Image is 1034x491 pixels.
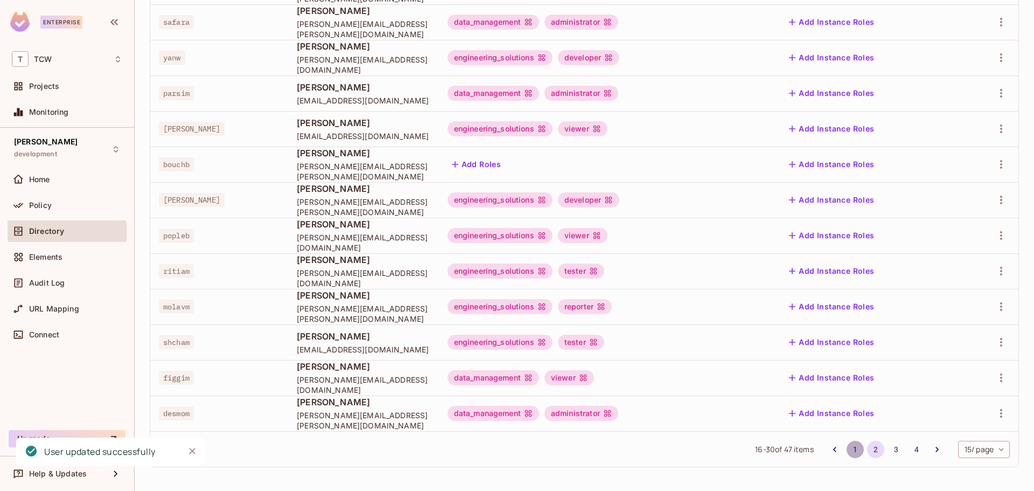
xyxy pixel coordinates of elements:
div: data_management [448,406,539,421]
div: tester [558,335,604,350]
span: Home [29,175,50,184]
span: [PERSON_NAME] [297,81,430,93]
span: [PERSON_NAME] [297,396,430,408]
span: [PERSON_NAME][EMAIL_ADDRESS][DOMAIN_NAME] [297,54,430,75]
span: Workspace: TCW [34,55,52,64]
button: Add Instance Roles [785,298,878,315]
button: Go to page 4 [908,441,925,458]
button: Add Instance Roles [785,120,878,137]
span: Projects [29,82,59,91]
span: 16 - 30 of 47 items [755,444,813,455]
span: [PERSON_NAME][EMAIL_ADDRESS][DOMAIN_NAME] [297,268,430,288]
span: [PERSON_NAME] [297,5,430,17]
span: [PERSON_NAME] [297,330,430,342]
div: engineering_solutions [448,228,553,243]
span: ritiam [159,264,194,278]
span: yanw [159,51,185,65]
span: shcham [159,335,194,349]
span: [PERSON_NAME][EMAIL_ADDRESS][PERSON_NAME][DOMAIN_NAME] [297,303,430,324]
span: [PERSON_NAME] [297,361,430,372]
button: Add Instance Roles [785,13,878,31]
span: [PERSON_NAME] [159,122,225,136]
span: [PERSON_NAME] [14,137,78,146]
button: Add Instance Roles [785,49,878,66]
nav: pagination navigation [825,441,947,458]
span: [PERSON_NAME] [297,147,430,159]
span: [PERSON_NAME][EMAIL_ADDRESS][PERSON_NAME][DOMAIN_NAME] [297,161,430,182]
div: engineering_solutions [448,192,553,208]
div: administrator [544,406,618,421]
button: Add Instance Roles [785,334,878,351]
span: [PERSON_NAME][EMAIL_ADDRESS][PERSON_NAME][DOMAIN_NAME] [297,197,430,217]
span: Directory [29,227,64,236]
button: Go to next page [928,441,946,458]
div: engineering_solutions [448,335,553,350]
button: Close [184,443,200,459]
button: Add Instance Roles [785,227,878,244]
div: viewer [544,370,594,385]
span: [PERSON_NAME][EMAIL_ADDRESS][DOMAIN_NAME] [297,232,430,253]
div: administrator [544,86,618,101]
button: Go to page 1 [847,441,864,458]
button: Add Instance Roles [785,369,878,386]
span: [PERSON_NAME] [297,40,430,52]
span: molavm [159,300,194,314]
div: engineering_solutions [448,121,553,136]
div: developer [558,192,619,208]
button: Add Instance Roles [785,156,878,173]
div: developer [558,50,619,65]
span: [PERSON_NAME][EMAIL_ADDRESS][PERSON_NAME][DOMAIN_NAME] [297,19,430,39]
div: data_management [448,15,539,30]
span: T [12,51,29,67]
span: [EMAIL_ADDRESS][DOMAIN_NAME] [297,344,430,355]
div: Enterprise [40,16,82,29]
span: popleb [159,229,194,243]
span: Connect [29,330,59,339]
span: Policy [29,201,52,210]
img: SReyMgAAAABJRU5ErkJggg== [10,12,30,32]
span: [EMAIL_ADDRESS][DOMAIN_NAME] [297,95,430,106]
span: [PERSON_NAME] [297,183,430,195]
span: Monitoring [29,108,69,116]
span: [EMAIL_ADDRESS][DOMAIN_NAME] [297,131,430,141]
span: development [14,150,57,158]
div: viewer [558,228,607,243]
button: Go to page 3 [888,441,905,458]
span: figgim [159,371,194,385]
div: viewer [558,121,607,136]
span: Elements [29,253,62,261]
div: data_management [448,86,539,101]
span: [PERSON_NAME] [159,193,225,207]
div: User updated successfully [44,445,156,459]
button: Add Instance Roles [785,85,878,102]
div: reporter [558,299,612,314]
button: Add Instance Roles [785,405,878,422]
span: [PERSON_NAME][EMAIL_ADDRESS][PERSON_NAME][DOMAIN_NAME] [297,410,430,431]
button: Go to previous page [826,441,843,458]
button: page 2 [867,441,884,458]
span: Audit Log [29,279,65,287]
div: administrator [544,15,618,30]
div: engineering_solutions [448,264,553,279]
span: [PERSON_NAME] [297,117,430,129]
div: data_management [448,370,539,385]
span: [PERSON_NAME] [297,289,430,301]
div: engineering_solutions [448,299,553,314]
span: [PERSON_NAME] [297,254,430,266]
span: URL Mapping [29,305,79,313]
button: Add Instance Roles [785,262,878,280]
span: [PERSON_NAME][EMAIL_ADDRESS][DOMAIN_NAME] [297,375,430,395]
span: bouchb [159,157,194,171]
span: safara [159,15,194,29]
span: parsim [159,86,194,100]
div: 15 / page [958,441,1010,458]
span: [PERSON_NAME] [297,218,430,230]
div: tester [558,264,604,279]
div: engineering_solutions [448,50,553,65]
button: Add Roles [448,156,506,173]
button: Add Instance Roles [785,191,878,209]
span: desmom [159,406,194,420]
